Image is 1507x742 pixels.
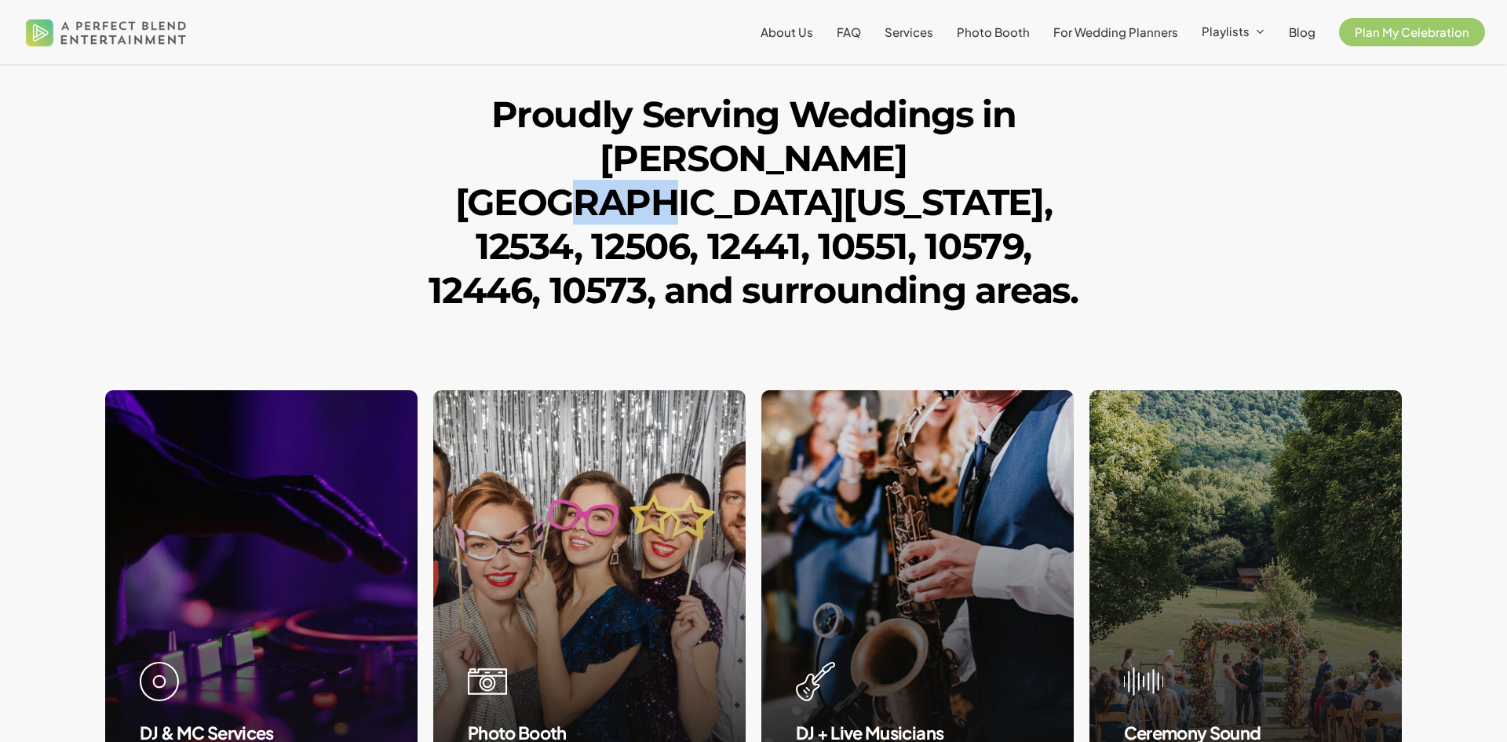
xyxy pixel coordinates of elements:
a: About Us [761,26,813,38]
span: Services [885,24,933,39]
a: Blog [1289,26,1315,38]
h2: Proudly Serving Weddings in [PERSON_NAME][GEOGRAPHIC_DATA][US_STATE], 12534, 12506, 12441, 10551,... [417,93,1091,313]
a: For Wedding Planners [1053,26,1178,38]
a: Services [885,26,933,38]
span: Playlists [1202,24,1250,38]
a: Plan My Celebration [1339,26,1485,38]
a: Photo Booth [957,26,1030,38]
span: Plan My Celebration [1355,24,1469,39]
a: FAQ [837,26,861,38]
a: Playlists [1202,25,1265,39]
span: FAQ [837,24,861,39]
span: About Us [761,24,813,39]
span: For Wedding Planners [1053,24,1178,39]
span: Photo Booth [957,24,1030,39]
img: A Perfect Blend Entertainment [22,6,191,58]
span: Blog [1289,24,1315,39]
